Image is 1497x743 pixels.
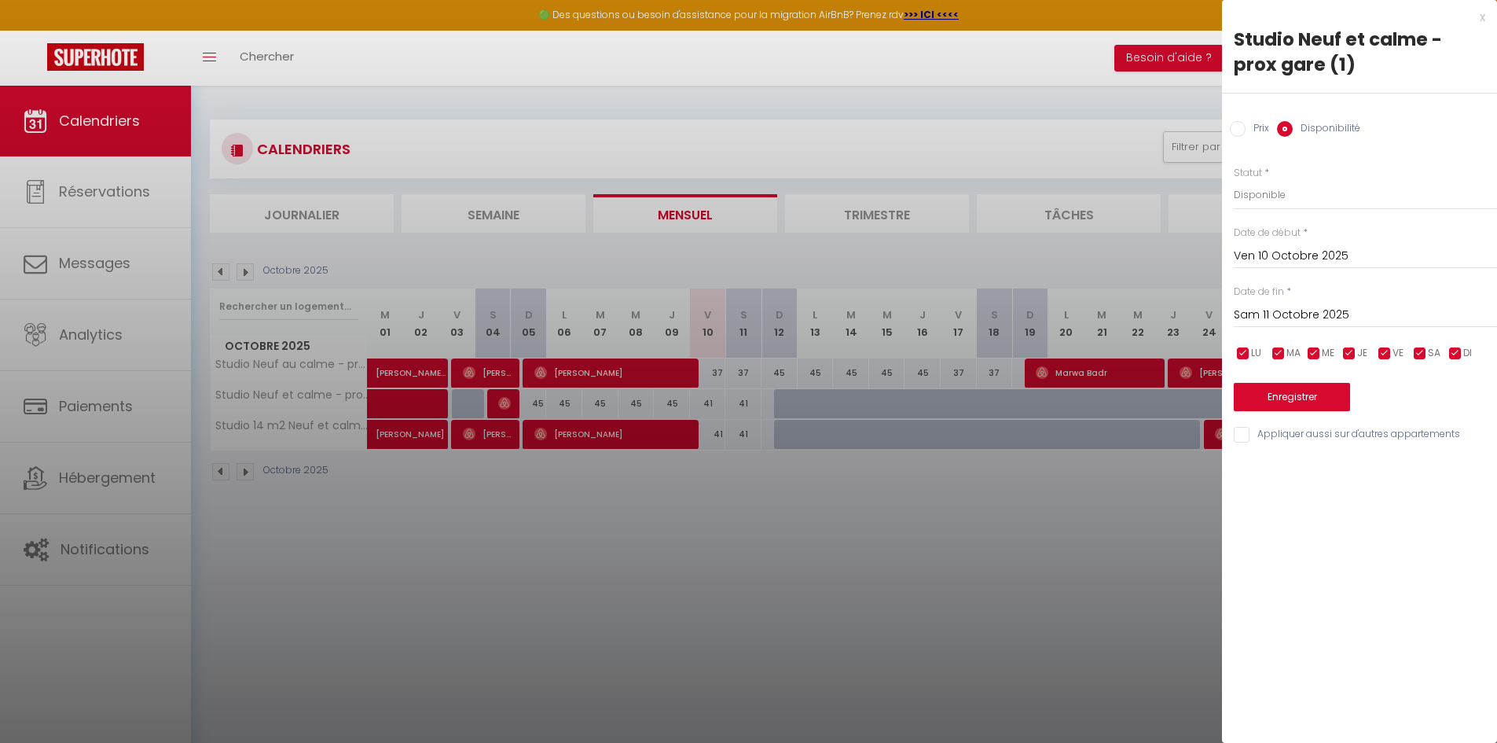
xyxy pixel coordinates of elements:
[1246,121,1269,138] label: Prix
[1293,121,1360,138] label: Disponibilité
[1322,346,1334,361] span: ME
[1357,346,1367,361] span: JE
[1463,346,1472,361] span: DI
[1251,346,1261,361] span: LU
[1286,346,1301,361] span: MA
[1234,285,1284,300] label: Date de fin
[1428,346,1440,361] span: SA
[1234,166,1262,181] label: Statut
[1222,8,1485,27] div: x
[1392,346,1403,361] span: VE
[1234,27,1485,77] div: Studio Neuf et calme - prox gare (1)
[1234,226,1301,241] label: Date de début
[1234,383,1350,411] button: Enregistrer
